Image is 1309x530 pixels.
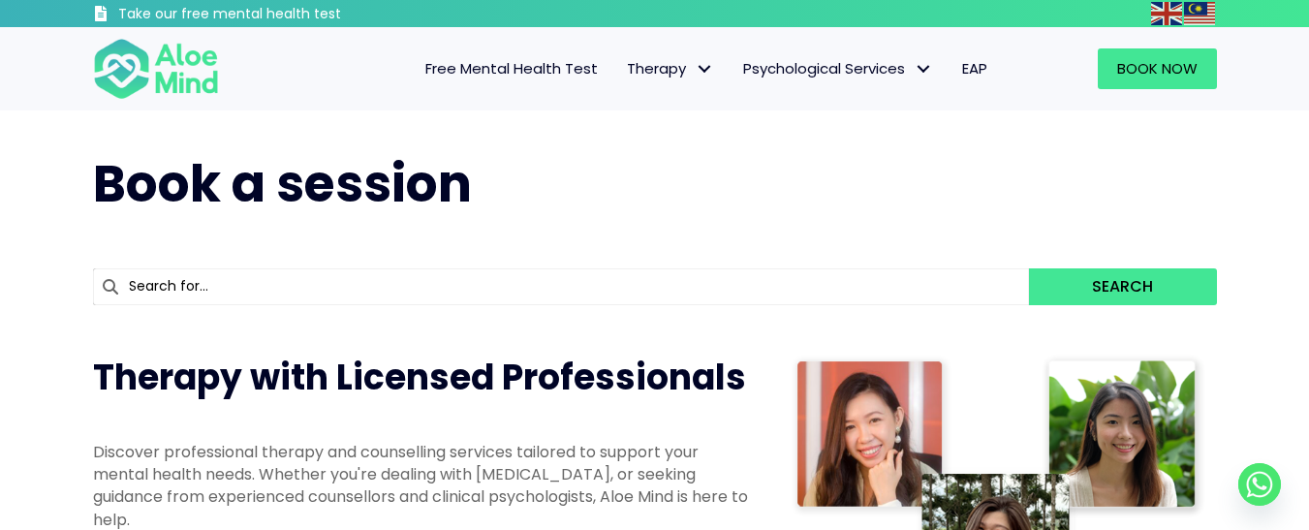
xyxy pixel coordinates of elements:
a: Malay [1184,2,1217,24]
span: Therapy: submenu [691,55,719,83]
img: en [1151,2,1182,25]
a: Free Mental Health Test [411,48,612,89]
button: Search [1029,268,1216,305]
a: English [1151,2,1184,24]
a: Whatsapp [1238,463,1281,506]
span: EAP [962,58,987,78]
a: EAP [948,48,1002,89]
span: Book a session [93,148,472,219]
img: Aloe mind Logo [93,37,219,101]
span: Psychological Services: submenu [910,55,938,83]
span: Book Now [1117,58,1198,78]
input: Search for... [93,268,1030,305]
span: Free Mental Health Test [425,58,598,78]
a: Book Now [1098,48,1217,89]
img: ms [1184,2,1215,25]
a: TherapyTherapy: submenu [612,48,729,89]
h3: Take our free mental health test [118,5,445,24]
nav: Menu [244,48,1002,89]
a: Take our free mental health test [93,5,445,27]
a: Psychological ServicesPsychological Services: submenu [729,48,948,89]
span: Therapy with Licensed Professionals [93,353,746,402]
span: Therapy [627,58,714,78]
span: Psychological Services [743,58,933,78]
